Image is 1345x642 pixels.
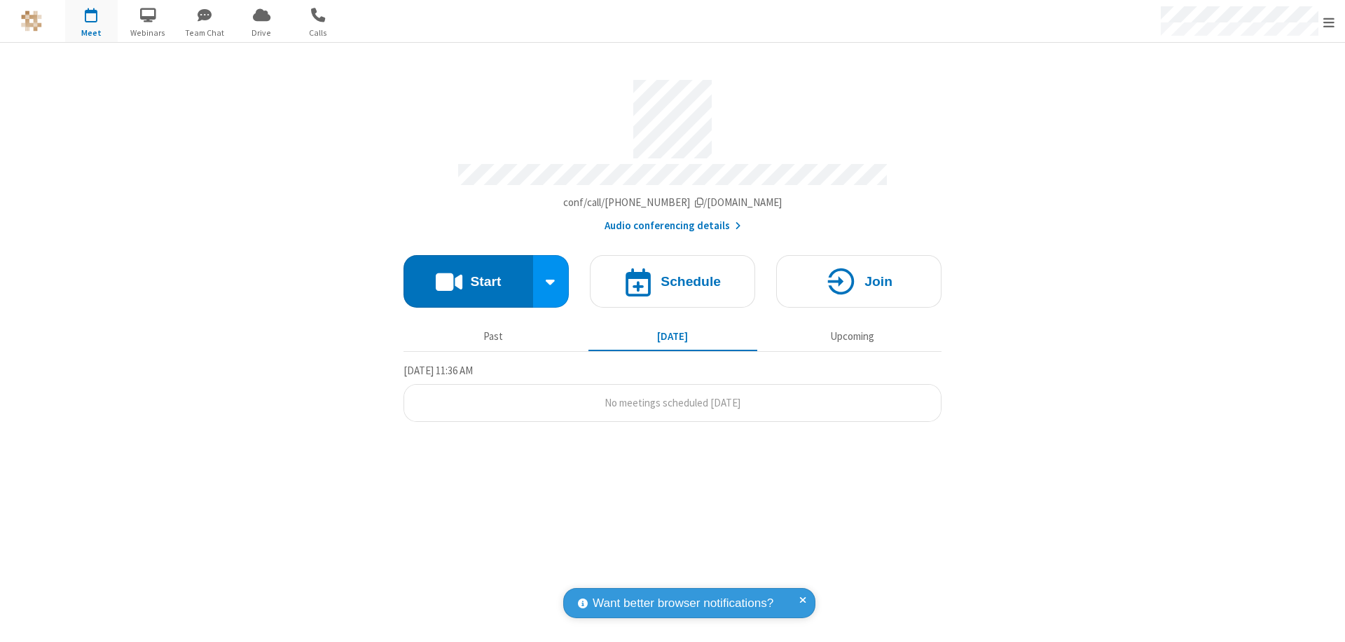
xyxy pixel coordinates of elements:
[776,255,941,308] button: Join
[179,27,231,39] span: Team Chat
[533,255,570,308] div: Start conference options
[768,323,937,350] button: Upcoming
[21,11,42,32] img: QA Selenium DO NOT DELETE OR CHANGE
[588,323,757,350] button: [DATE]
[403,255,533,308] button: Start
[470,275,501,288] h4: Start
[593,594,773,613] span: Want better browser notifications?
[590,255,755,308] button: Schedule
[403,69,941,234] section: Account details
[864,275,892,288] h4: Join
[122,27,174,39] span: Webinars
[235,27,288,39] span: Drive
[563,196,782,209] span: Copy my meeting room link
[292,27,345,39] span: Calls
[409,323,578,350] button: Past
[403,364,473,377] span: [DATE] 11:36 AM
[563,195,782,211] button: Copy my meeting room linkCopy my meeting room link
[1310,606,1334,632] iframe: Chat
[661,275,721,288] h4: Schedule
[605,218,741,234] button: Audio conferencing details
[65,27,118,39] span: Meet
[605,396,740,409] span: No meetings scheduled [DATE]
[403,362,941,423] section: Today's Meetings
